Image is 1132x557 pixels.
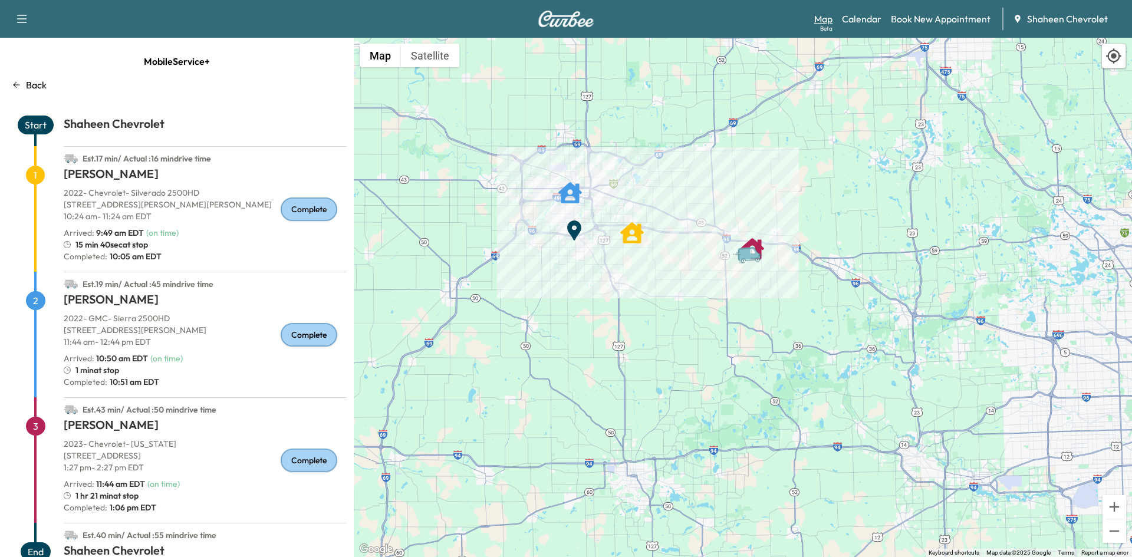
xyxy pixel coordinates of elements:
p: 2022 - GMC - Sierra 2500HD [64,312,347,324]
span: Shaheen Chevrolet [1027,12,1108,26]
a: MapBeta [814,12,832,26]
h1: [PERSON_NAME] [64,417,347,438]
span: 15 min 40sec at stop [75,239,148,251]
h1: Shaheen Chevrolet [64,116,347,137]
span: 10:50 am EDT [96,353,148,364]
a: Book New Appointment [891,12,990,26]
span: 9:49 am EDT [96,228,144,238]
span: Map data ©2025 Google [986,549,1051,556]
a: Open this area in Google Maps (opens a new window) [357,542,396,557]
span: 11:44 am EDT [96,479,145,489]
a: Calendar [842,12,881,26]
div: Complete [281,197,337,221]
span: Est. 17 min / Actual : 16 min drive time [83,153,211,164]
span: 1 [26,166,45,184]
button: Zoom in [1103,495,1126,519]
span: Est. 19 min / Actual : 45 min drive time [83,279,213,289]
div: Complete [281,323,337,347]
p: Completed: [64,376,347,388]
h1: [PERSON_NAME] [64,291,347,312]
p: Arrived : [64,227,144,239]
p: 2022 - Chevrolet - Silverado 2500HD [64,187,347,199]
img: Google [357,542,396,557]
a: Report a map error [1081,549,1128,556]
gmp-advanced-marker: Van [732,234,773,255]
div: Complete [281,449,337,472]
span: 2 [26,291,45,310]
span: Start [18,116,54,134]
p: 1:27 pm - 2:27 pm EDT [64,462,347,473]
span: MobileService+ [144,50,210,73]
button: Zoom out [1103,519,1126,543]
span: ( on time ) [147,479,180,489]
a: Terms (opens in new tab) [1058,549,1074,556]
p: Back [26,78,47,92]
p: [STREET_ADDRESS][PERSON_NAME][PERSON_NAME] [64,199,347,210]
span: 1 hr 21 min at stop [75,490,139,502]
img: Curbee Logo [538,11,594,27]
button: Show street map [360,44,401,67]
gmp-advanced-marker: End Point [562,213,586,236]
gmp-advanced-marker: LIZ GITNER [558,175,582,199]
p: 11:44 am - 12:44 pm EDT [64,336,347,348]
button: Show satellite imagery [401,44,459,67]
span: 3 [26,417,45,436]
button: Keyboard shortcuts [929,549,979,557]
div: Beta [820,24,832,33]
p: Arrived : [64,478,145,490]
p: [STREET_ADDRESS][PERSON_NAME] [64,324,347,336]
span: Est. 40 min / Actual : 55 min drive time [83,530,216,540]
span: ( on time ) [150,353,183,364]
h1: [PERSON_NAME] [64,166,347,187]
span: 10:05 am EDT [107,251,162,262]
p: [STREET_ADDRESS] [64,450,347,462]
gmp-advanced-marker: MARK ELLIS [741,231,764,255]
p: Completed: [64,251,347,262]
span: Est. 43 min / Actual : 50 min drive time [83,404,216,415]
div: Recenter map [1101,44,1126,68]
gmp-advanced-marker: JEFF ROUSE [620,215,644,239]
span: 1 min at stop [75,364,119,376]
span: ( on time ) [146,228,179,238]
span: 10:51 am EDT [107,376,159,388]
p: 10:24 am - 11:24 am EDT [64,210,347,222]
p: Completed: [64,502,347,513]
p: Arrived : [64,352,148,364]
p: 2023 - Chevrolet - [US_STATE] [64,438,347,450]
span: 1:06 pm EDT [107,502,156,513]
